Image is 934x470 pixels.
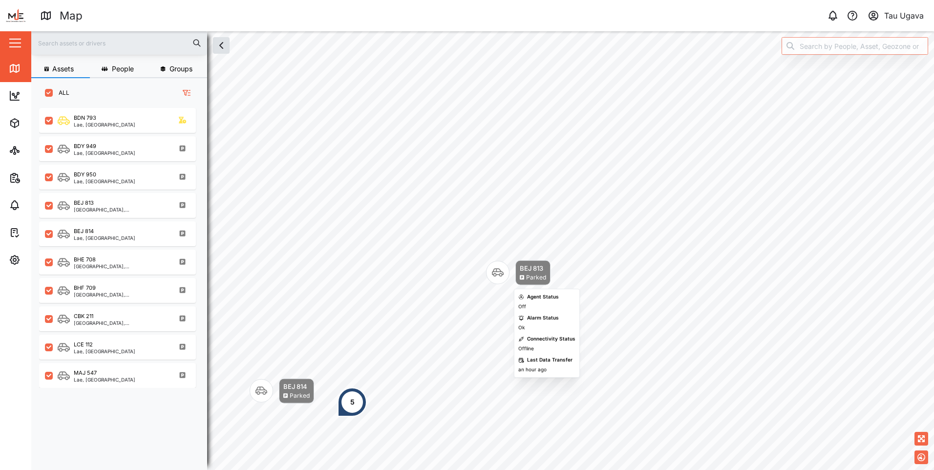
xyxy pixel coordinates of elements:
[25,255,60,265] div: Settings
[865,9,926,22] button: Tau Ugava
[74,142,96,150] div: BDY 949
[250,379,314,404] div: Map marker
[74,114,96,122] div: BDN 793
[25,200,56,211] div: Alarms
[518,366,547,374] div: an hour ago
[338,387,367,417] div: Map marker
[74,369,97,377] div: MAJ 547
[283,382,310,391] div: BEJ 814
[74,341,93,349] div: LCE 112
[74,264,167,269] div: [GEOGRAPHIC_DATA], [GEOGRAPHIC_DATA]
[290,391,310,401] div: Parked
[74,284,96,292] div: BHF 709
[74,171,96,179] div: BDY 950
[527,356,573,364] div: Last Data Transfer
[74,256,96,264] div: BHE 708
[74,199,94,207] div: BEJ 813
[527,335,575,343] div: Connectivity Status
[53,89,69,97] label: ALL
[884,10,924,22] div: Tau Ugava
[74,179,135,184] div: Lae, [GEOGRAPHIC_DATA]
[25,118,56,128] div: Assets
[60,7,83,24] div: Map
[518,303,526,311] div: Off
[518,345,534,353] div: Offline
[74,207,167,212] div: [GEOGRAPHIC_DATA], [GEOGRAPHIC_DATA]
[170,65,192,72] span: Groups
[74,150,135,155] div: Lae, [GEOGRAPHIC_DATA]
[25,90,69,101] div: Dashboard
[782,37,928,55] input: Search by People, Asset, Geozone or Place
[74,292,167,297] div: [GEOGRAPHIC_DATA], [GEOGRAPHIC_DATA]
[25,227,52,238] div: Tasks
[25,63,47,74] div: Map
[74,377,135,382] div: Lae, [GEOGRAPHIC_DATA]
[74,122,135,127] div: Lae, [GEOGRAPHIC_DATA]
[25,172,59,183] div: Reports
[74,227,94,235] div: BEJ 814
[486,260,551,285] div: Map marker
[74,312,93,320] div: CBK 211
[112,65,134,72] span: People
[25,145,49,156] div: Sites
[527,293,559,301] div: Agent Status
[31,31,934,470] canvas: Map
[52,65,74,72] span: Assets
[39,105,207,462] div: grid
[526,273,546,282] div: Parked
[5,5,26,26] img: Main Logo
[37,36,201,50] input: Search assets or drivers
[74,349,135,354] div: Lae, [GEOGRAPHIC_DATA]
[527,314,559,322] div: Alarm Status
[350,397,355,407] div: 5
[518,324,525,332] div: Ok
[520,263,546,273] div: BEJ 813
[74,320,167,325] div: [GEOGRAPHIC_DATA], [GEOGRAPHIC_DATA]
[74,235,135,240] div: Lae, [GEOGRAPHIC_DATA]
